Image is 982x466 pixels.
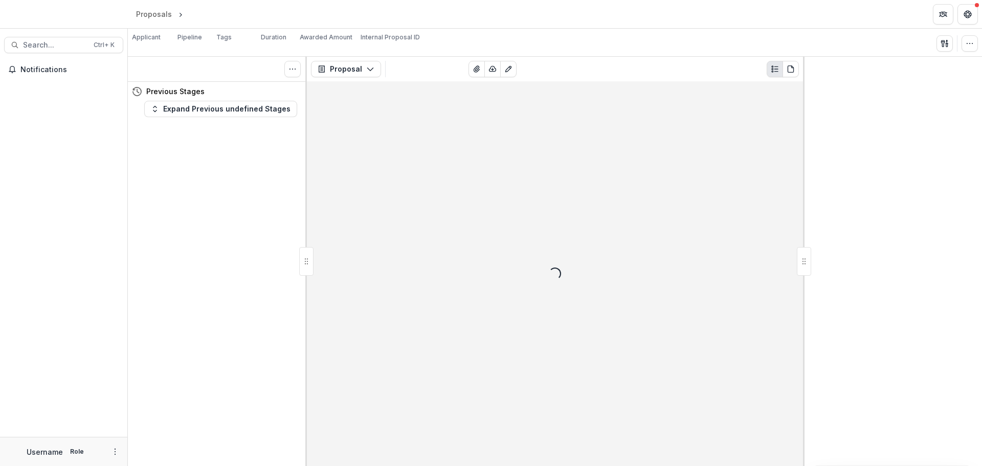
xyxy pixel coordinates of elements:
[27,447,63,457] p: Username
[468,61,485,77] button: View Attached Files
[67,447,87,456] p: Role
[109,446,121,458] button: More
[957,4,978,25] button: Get Help
[92,39,117,51] div: Ctrl + K
[132,7,176,21] a: Proposals
[136,9,172,19] div: Proposals
[132,33,161,42] p: Applicant
[261,33,286,42] p: Duration
[144,101,297,117] button: Expand Previous undefined Stages
[767,61,783,77] button: Plaintext view
[300,33,352,42] p: Awarded Amount
[361,33,420,42] p: Internal Proposal ID
[4,61,123,78] button: Notifications
[783,61,799,77] button: PDF view
[311,61,381,77] button: Proposal
[4,37,123,53] button: Search...
[23,41,87,50] span: Search...
[20,65,119,74] span: Notifications
[284,61,301,77] button: Toggle View Cancelled Tasks
[132,7,229,21] nav: breadcrumb
[146,86,205,97] h4: Previous Stages
[216,33,232,42] p: Tags
[500,61,517,77] button: Edit as form
[177,33,202,42] p: Pipeline
[933,4,953,25] button: Partners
